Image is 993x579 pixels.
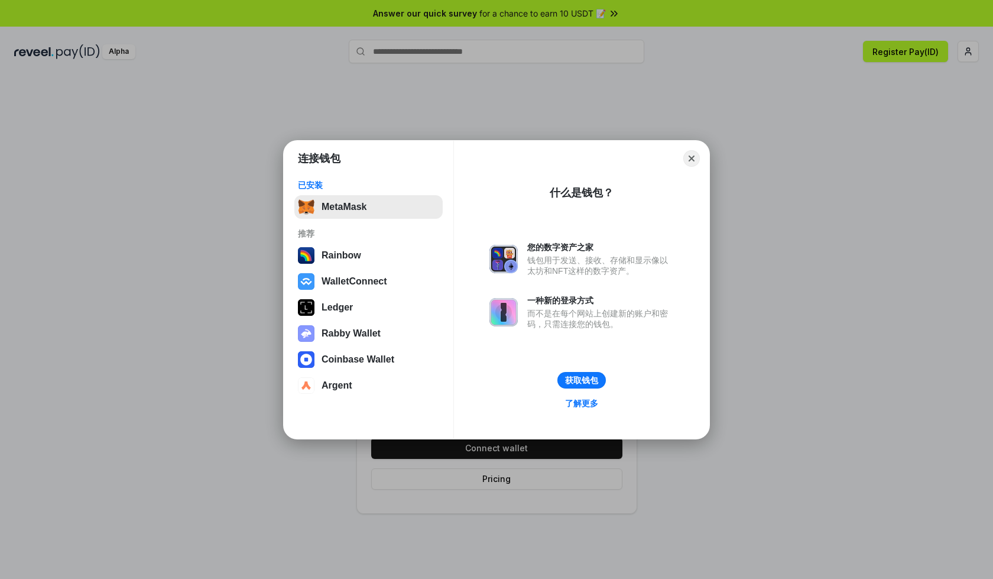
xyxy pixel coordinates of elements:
[683,150,700,167] button: Close
[298,199,314,215] img: svg+xml,%3Csvg%20fill%3D%22none%22%20height%3D%2233%22%20viewBox%3D%220%200%2035%2033%22%20width%...
[565,398,598,409] div: 了解更多
[294,374,443,397] button: Argent
[294,270,443,293] button: WalletConnect
[527,255,674,276] div: 钱包用于发送、接收、存储和显示像以太坊和NFT这样的数字资产。
[294,244,443,267] button: Rainbow
[565,375,598,386] div: 获取钱包
[298,325,314,342] img: svg+xml,%3Csvg%20xmlns%3D%22http%3A%2F%2Fwww.w3.org%2F2000%2Fsvg%22%20fill%3D%22none%22%20viewBox...
[322,328,381,339] div: Rabby Wallet
[558,396,605,411] a: 了解更多
[550,186,614,200] div: 什么是钱包？
[557,372,606,389] button: 获取钱包
[294,322,443,345] button: Rabby Wallet
[527,308,674,329] div: 而不是在每个网站上创建新的账户和密码，只需连接您的钱包。
[322,380,352,391] div: Argent
[298,273,314,290] img: svg+xml,%3Csvg%20width%3D%2228%22%20height%3D%2228%22%20viewBox%3D%220%200%2028%2028%22%20fill%3D...
[322,302,353,313] div: Ledger
[489,245,518,273] img: svg+xml,%3Csvg%20xmlns%3D%22http%3A%2F%2Fwww.w3.org%2F2000%2Fsvg%22%20fill%3D%22none%22%20viewBox...
[298,247,314,264] img: svg+xml,%3Csvg%20width%3D%22120%22%20height%3D%22120%22%20viewBox%3D%220%200%20120%20120%22%20fil...
[294,296,443,319] button: Ledger
[298,299,314,316] img: svg+xml,%3Csvg%20xmlns%3D%22http%3A%2F%2Fwww.w3.org%2F2000%2Fsvg%22%20width%3D%2228%22%20height%3...
[298,377,314,394] img: svg+xml,%3Csvg%20width%3D%2228%22%20height%3D%2228%22%20viewBox%3D%220%200%2028%2028%22%20fill%3D...
[322,354,394,365] div: Coinbase Wallet
[527,295,674,306] div: 一种新的登录方式
[294,348,443,371] button: Coinbase Wallet
[527,242,674,253] div: 您的数字资产之家
[298,151,340,166] h1: 连接钱包
[294,195,443,219] button: MetaMask
[322,276,387,287] div: WalletConnect
[298,351,314,368] img: svg+xml,%3Csvg%20width%3D%2228%22%20height%3D%2228%22%20viewBox%3D%220%200%2028%2028%22%20fill%3D...
[489,298,518,326] img: svg+xml,%3Csvg%20xmlns%3D%22http%3A%2F%2Fwww.w3.org%2F2000%2Fsvg%22%20fill%3D%22none%22%20viewBox...
[322,202,366,212] div: MetaMask
[322,250,361,261] div: Rainbow
[298,180,439,190] div: 已安装
[298,228,439,239] div: 推荐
